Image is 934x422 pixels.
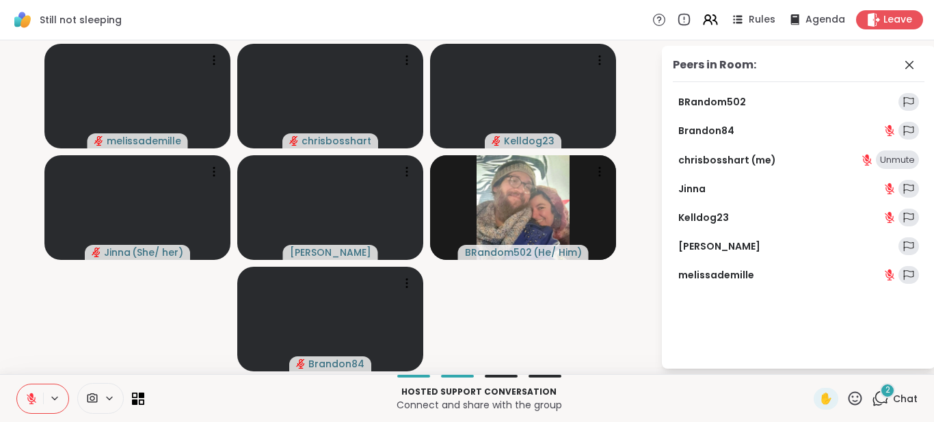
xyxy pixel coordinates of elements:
[290,246,371,259] span: [PERSON_NAME]
[678,95,746,109] a: BRandom502
[678,124,734,137] a: Brandon84
[107,134,181,148] span: melissademille
[308,357,364,371] span: Brandon84
[678,182,706,196] a: Jinna
[40,13,122,27] span: Still not sleeping
[885,384,890,396] span: 2
[465,246,532,259] span: BRandom502
[152,386,805,398] p: Hosted support conversation
[805,13,845,27] span: Agenda
[104,246,131,259] span: Jinna
[289,136,299,146] span: audio-muted
[749,13,775,27] span: Rules
[678,211,729,224] a: Kelldog23
[673,57,756,73] div: Peers in Room:
[132,246,183,259] span: ( She/ her )
[678,239,760,253] a: [PERSON_NAME]
[92,248,101,257] span: audio-muted
[94,136,104,146] span: audio-muted
[11,8,34,31] img: ShareWell Logomark
[678,153,776,167] a: chrisbosshart (me)
[883,13,912,27] span: Leave
[302,134,371,148] span: chrisbosshart
[504,134,555,148] span: Kelldog23
[819,391,833,407] span: ✋
[492,136,501,146] span: audio-muted
[893,392,918,406] span: Chat
[296,359,306,369] span: audio-muted
[152,398,805,412] p: Connect and share with the group
[678,268,754,282] a: melissademille
[477,155,570,260] img: BRandom502
[876,150,919,170] div: Unmute
[533,246,582,259] span: ( He/ Him )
